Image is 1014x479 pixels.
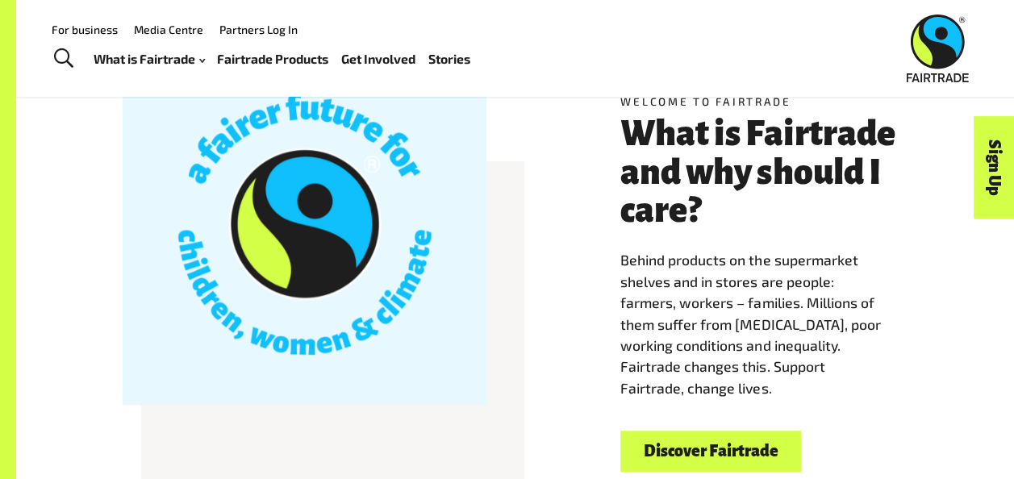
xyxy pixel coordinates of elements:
a: Media Centre [134,23,203,36]
a: Partners Log In [219,23,298,36]
span: Behind products on the supermarket shelves and in stores are people: farmers, workers – families.... [620,251,880,396]
a: Fairtrade Products [217,48,328,70]
h5: Welcome to Fairtrade [620,94,908,110]
a: Toggle Search [44,39,83,79]
a: Discover Fairtrade [620,431,801,472]
a: Get Involved [341,48,415,70]
a: For business [52,23,118,36]
h3: What is Fairtrade and why should I care? [620,115,908,231]
a: What is Fairtrade [94,48,205,70]
a: Stories [428,48,470,70]
img: Fairtrade Australia New Zealand logo [907,15,969,82]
